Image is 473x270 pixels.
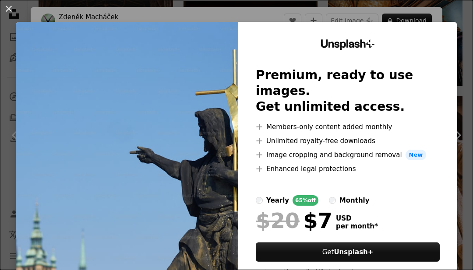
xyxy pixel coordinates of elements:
input: yearly65%off [256,197,263,204]
div: $7 [256,209,332,232]
input: monthly [329,197,336,204]
li: Members-only content added monthly [256,122,440,132]
span: $20 [256,209,300,232]
div: 65% off [293,195,318,206]
span: per month * [336,222,378,230]
strong: Unsplash+ [334,248,373,256]
li: Enhanced legal protections [256,164,440,174]
h2: Premium, ready to use images. Get unlimited access. [256,67,440,115]
span: USD [336,214,378,222]
div: monthly [339,195,370,206]
li: Image cropping and background removal [256,150,440,160]
button: GetUnsplash+ [256,242,440,262]
span: New [406,150,427,160]
li: Unlimited royalty-free downloads [256,136,440,146]
div: yearly [266,195,289,206]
